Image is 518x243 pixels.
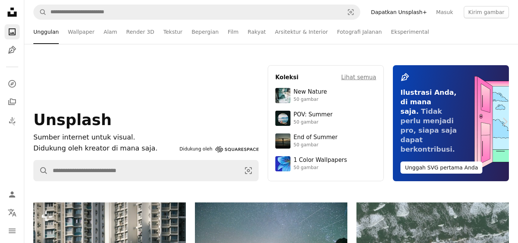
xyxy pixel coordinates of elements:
a: 1 Color Wallpapers50 gambar [275,156,376,171]
a: Foto [5,24,20,39]
span: Tidak perlu menjadi pro, siapa saja dapat berkontribusi. [400,107,457,153]
h1: Sumber internet untuk visual. [33,132,176,143]
a: Wallpaper [68,20,94,44]
form: Temuka visual di seluruh situs [33,5,360,20]
img: premium_photo-1753820185677-ab78a372b033 [275,111,290,126]
a: Berikutnya [491,85,518,158]
a: Ilustrasi [5,42,20,58]
a: New Nature50 gambar [275,88,376,103]
form: Temuka visual di seluruh situs [33,160,259,181]
a: Arsitektur & Interior [275,20,328,44]
button: Menu [5,223,20,238]
button: Kirim gambar [464,6,509,18]
div: End of Summer [294,134,337,141]
button: Bahasa [5,205,20,220]
img: premium_photo-1688045582333-c8b6961773e0 [275,156,290,171]
a: POV: Summer50 gambar [275,111,376,126]
div: 50 gambar [294,165,347,171]
a: End of Summer50 gambar [275,133,376,149]
span: Unsplash [33,111,111,129]
button: Unggah SVG pertama Anda [400,161,482,174]
a: Lihat semua [341,73,376,82]
a: Render 3D [126,20,154,44]
a: Eksperimental [391,20,429,44]
button: Pencarian di Unsplash [34,160,48,181]
a: Dapatkan Unsplash+ [366,6,432,18]
a: Masuk [432,6,458,18]
p: Didukung oleh kreator di mana saja. [33,143,176,154]
a: Fotografi Jalanan [337,20,382,44]
div: 50 gambar [294,97,327,103]
button: Pencarian visual [342,5,360,19]
a: Masuk/Daftar [5,187,20,202]
img: premium_photo-1755037089989-422ee333aef9 [275,88,290,103]
a: Bepergian [192,20,218,44]
a: Tekstur [163,20,182,44]
div: POV: Summer [294,111,333,119]
a: Didukung oleh [179,145,259,154]
img: premium_photo-1754398386796-ea3dec2a6302 [275,133,290,149]
a: Rakyat [248,20,266,44]
a: Film [228,20,239,44]
button: Pencarian visual [239,160,258,181]
h4: Koleksi [275,73,298,82]
div: 50 gambar [294,119,333,125]
button: Pencarian di Unsplash [34,5,47,19]
a: Jelajahi [5,76,20,91]
div: 1 Color Wallpapers [294,157,347,164]
div: New Nature [294,88,327,96]
div: 50 gambar [294,142,337,148]
a: Alam [104,20,117,44]
span: Ilustrasi Anda, di mana saja. [400,88,457,115]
